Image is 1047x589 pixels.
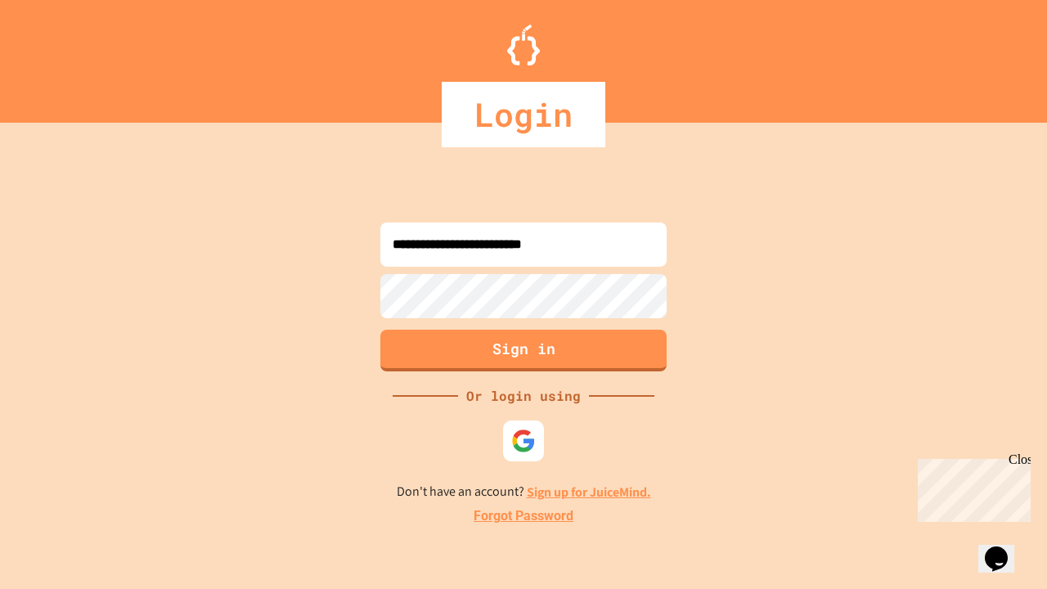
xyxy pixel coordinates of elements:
div: Or login using [458,386,589,406]
a: Sign up for JuiceMind. [527,483,651,501]
button: Sign in [380,330,667,371]
img: Logo.svg [507,25,540,65]
div: Chat with us now!Close [7,7,113,104]
a: Forgot Password [474,506,573,526]
iframe: chat widget [911,452,1031,522]
iframe: chat widget [978,524,1031,573]
p: Don't have an account? [397,482,651,502]
img: google-icon.svg [511,429,536,453]
div: Login [442,82,605,147]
